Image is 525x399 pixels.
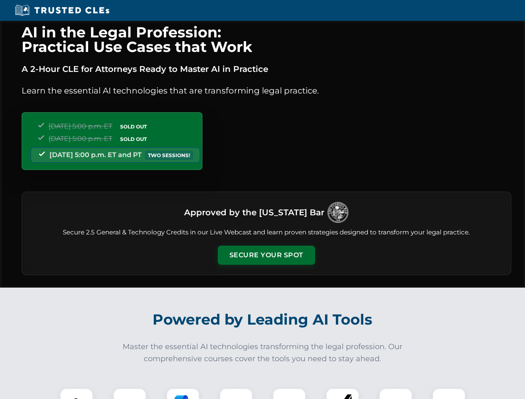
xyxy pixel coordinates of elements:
img: Trusted CLEs [12,4,112,17]
span: [DATE] 5:00 p.m. ET [49,135,112,143]
p: Secure 2.5 General & Technology Credits in our Live Webcast and learn proven strategies designed ... [32,228,501,237]
span: SOLD OUT [117,122,150,131]
span: SOLD OUT [117,135,150,143]
p: Learn the essential AI technologies that are transforming legal practice. [22,84,511,97]
img: Logo [328,202,348,223]
h1: AI in the Legal Profession: Practical Use Cases that Work [22,25,511,54]
span: [DATE] 5:00 p.m. ET [49,122,112,130]
h3: Approved by the [US_STATE] Bar [184,205,324,220]
button: Secure Your Spot [218,246,315,265]
p: A 2-Hour CLE for Attorneys Ready to Master AI in Practice [22,62,511,76]
p: Master the essential AI technologies transforming the legal profession. Our comprehensive courses... [117,341,408,365]
h2: Powered by Leading AI Tools [32,305,493,334]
